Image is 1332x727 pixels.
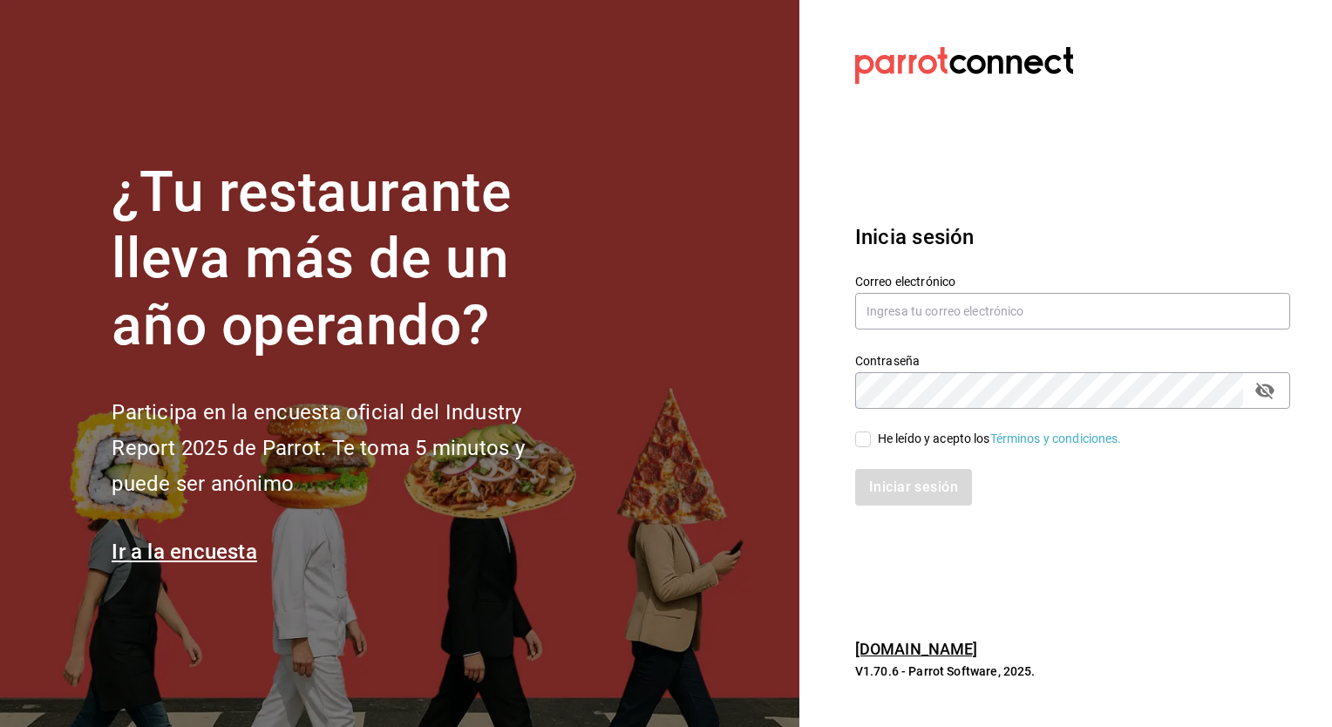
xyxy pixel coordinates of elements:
a: [DOMAIN_NAME] [855,640,978,658]
h1: ¿Tu restaurante lleva más de un año operando? [112,160,582,360]
h2: Participa en la encuesta oficial del Industry Report 2025 de Parrot. Te toma 5 minutos y puede se... [112,395,582,501]
a: Términos y condiciones. [990,431,1122,445]
input: Ingresa tu correo electrónico [855,293,1290,330]
label: Contraseña [855,354,1290,366]
p: V1.70.6 - Parrot Software, 2025. [855,662,1290,680]
h3: Inicia sesión [855,221,1290,253]
a: Ir a la encuesta [112,540,257,564]
button: passwordField [1250,376,1280,405]
div: He leído y acepto los [878,430,1122,448]
label: Correo electrónico [855,275,1290,287]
